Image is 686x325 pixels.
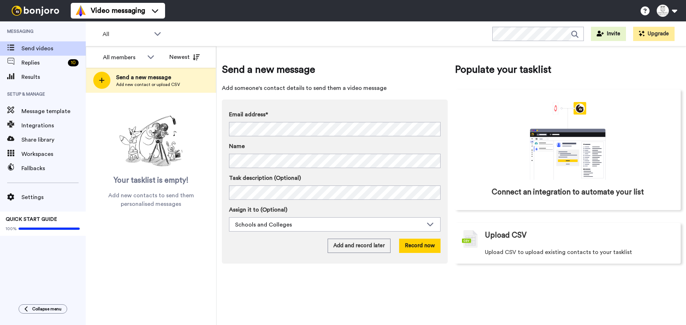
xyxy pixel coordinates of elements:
span: Message template [21,107,86,116]
button: Upgrade [633,27,675,41]
span: 100% [6,226,17,232]
span: Upload CSV to upload existing contacts to your tasklist [485,248,632,257]
label: Assign it to (Optional) [229,205,441,214]
span: Your tasklist is empty! [114,175,189,186]
span: Name [229,142,245,151]
span: Send a new message [116,73,180,82]
span: Replies [21,59,65,67]
div: All members [103,53,144,62]
span: Video messaging [91,6,145,16]
span: Send videos [21,44,86,53]
span: Collapse menu [32,306,61,312]
span: Workspaces [21,150,86,158]
img: csv-grey.png [462,230,478,248]
span: Populate your tasklist [455,62,681,77]
span: Add new contact or upload CSV [116,82,180,87]
img: bj-logo-header-white.svg [9,6,62,16]
button: Invite [591,27,626,41]
span: Results [21,73,86,81]
span: Integrations [21,121,86,130]
div: 10 [68,59,79,66]
button: Newest [164,50,205,64]
img: ready-set-action.png [115,113,187,170]
span: Add someone's contact details to send them a video message [222,84,448,92]
label: Email address* [229,110,441,119]
span: All [103,30,150,39]
div: Schools and Colleges [235,220,423,229]
button: Record now [399,239,441,253]
span: QUICK START GUIDE [6,217,57,222]
button: Collapse menu [19,304,67,314]
span: Add new contacts to send them personalised messages [96,191,205,208]
span: Fallbacks [21,164,86,173]
span: Upload CSV [485,230,527,241]
span: Share library [21,136,86,144]
label: Task description (Optional) [229,174,441,182]
span: Send a new message [222,62,448,77]
img: vm-color.svg [75,5,86,16]
span: Settings [21,193,86,202]
button: Add and record later [328,239,391,253]
div: animation [514,102,621,180]
span: Connect an integration to automate your list [492,187,644,198]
